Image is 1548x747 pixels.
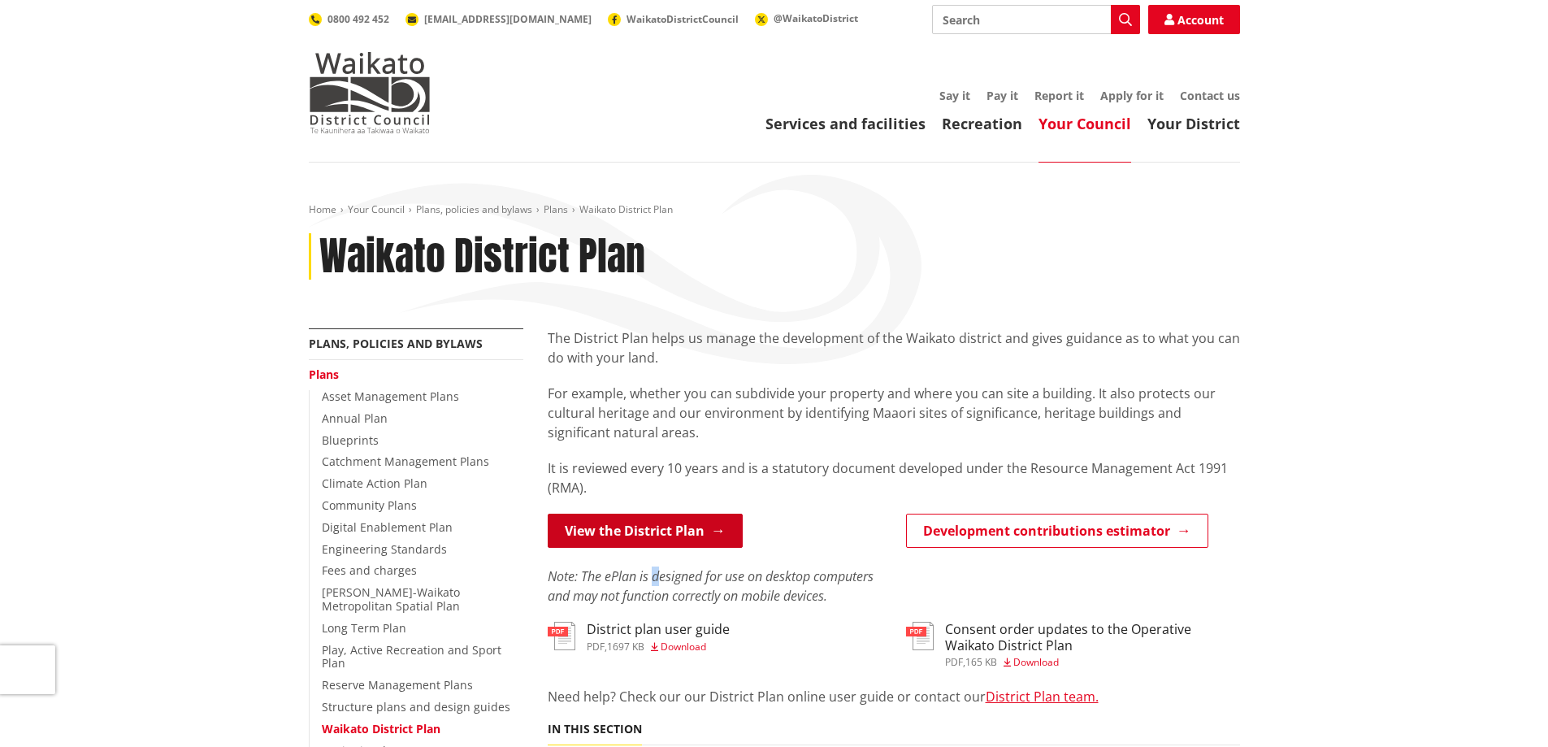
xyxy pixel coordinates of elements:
[765,114,926,133] a: Services and facilities
[322,497,417,513] a: Community Plans
[548,514,743,548] a: View the District Plan
[548,622,730,651] a: District plan user guide pdf,1697 KB Download
[661,640,706,654] span: Download
[322,432,379,448] a: Blueprints
[548,687,1240,706] p: Need help? Check our our District Plan online user guide or contact our
[322,562,417,578] a: Fees and charges
[424,12,592,26] span: [EMAIL_ADDRESS][DOMAIN_NAME]
[1473,679,1532,737] iframe: Messenger Launcher
[945,658,1240,667] div: ,
[942,114,1022,133] a: Recreation
[322,677,473,693] a: Reserve Management Plans
[548,622,575,650] img: document-pdf.svg
[587,642,730,652] div: ,
[1180,88,1240,103] a: Contact us
[548,723,642,736] h5: In this section
[416,202,532,216] a: Plans, policies and bylaws
[348,202,405,216] a: Your Council
[587,640,605,654] span: pdf
[548,328,1240,367] p: The District Plan helps us manage the development of the Waikato district and gives guidance as t...
[755,11,858,25] a: @WaikatoDistrict
[986,88,1018,103] a: Pay it
[906,622,1240,667] a: Consent order updates to the Operative Waikato District Plan pdf,165 KB Download
[405,12,592,26] a: [EMAIL_ADDRESS][DOMAIN_NAME]
[607,640,644,654] span: 1697 KB
[1013,655,1059,669] span: Download
[932,5,1140,34] input: Search input
[322,476,427,491] a: Climate Action Plan
[587,622,730,637] h3: District plan user guide
[322,620,406,636] a: Long Term Plan
[608,12,739,26] a: WaikatoDistrictCouncil
[965,655,997,669] span: 165 KB
[548,567,874,605] em: Note: The ePlan is designed for use on desktop computers and may not function correctly on mobile...
[548,458,1240,497] p: It is reviewed every 10 years and is a statutory document developed under the Resource Management...
[579,202,673,216] span: Waikato District Plan
[1148,5,1240,34] a: Account
[322,642,501,671] a: Play, Active Recreation and Sport Plan
[309,336,483,351] a: Plans, policies and bylaws
[309,12,389,26] a: 0800 492 452
[1039,114,1131,133] a: Your Council
[544,202,568,216] a: Plans
[309,367,339,382] a: Plans
[322,410,388,426] a: Annual Plan
[322,584,460,614] a: [PERSON_NAME]-Waikato Metropolitan Spatial Plan
[309,203,1240,217] nav: breadcrumb
[945,655,963,669] span: pdf
[319,233,645,280] h1: Waikato District Plan
[774,11,858,25] span: @WaikatoDistrict
[322,389,459,404] a: Asset Management Plans
[627,12,739,26] span: WaikatoDistrictCouncil
[1100,88,1164,103] a: Apply for it
[322,721,440,736] a: Waikato District Plan
[939,88,970,103] a: Say it
[906,622,934,650] img: document-pdf.svg
[322,541,447,557] a: Engineering Standards
[986,688,1099,706] a: District Plan team.
[945,622,1240,653] h3: Consent order updates to the Operative Waikato District Plan
[322,699,510,714] a: Structure plans and design guides
[548,384,1240,442] p: For example, whether you can subdivide your property and where you can site a building. It also p...
[309,52,431,133] img: Waikato District Council - Te Kaunihera aa Takiwaa o Waikato
[322,454,489,469] a: Catchment Management Plans
[309,202,336,216] a: Home
[1147,114,1240,133] a: Your District
[327,12,389,26] span: 0800 492 452
[1034,88,1084,103] a: Report it
[322,519,453,535] a: Digital Enablement Plan
[906,514,1208,548] a: Development contributions estimator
